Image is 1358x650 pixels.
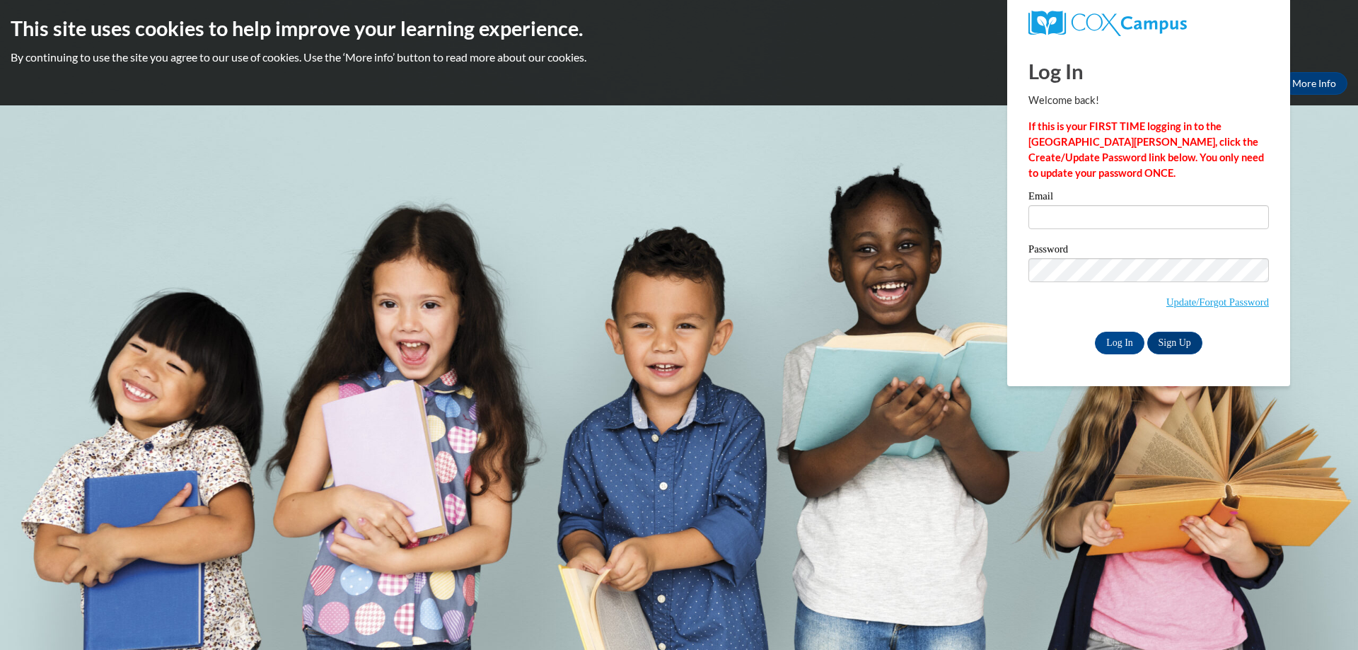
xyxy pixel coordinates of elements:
a: More Info [1281,72,1347,95]
p: By continuing to use the site you agree to our use of cookies. Use the ‘More info’ button to read... [11,50,1347,65]
input: Log In [1095,332,1144,354]
a: COX Campus [1028,11,1269,36]
label: Email [1028,191,1269,205]
strong: If this is your FIRST TIME logging in to the [GEOGRAPHIC_DATA][PERSON_NAME], click the Create/Upd... [1028,120,1264,179]
h2: This site uses cookies to help improve your learning experience. [11,14,1347,42]
label: Password [1028,244,1269,258]
h1: Log In [1028,57,1269,86]
img: COX Campus [1028,11,1187,36]
a: Sign Up [1147,332,1202,354]
a: Update/Forgot Password [1166,296,1269,308]
p: Welcome back! [1028,93,1269,108]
